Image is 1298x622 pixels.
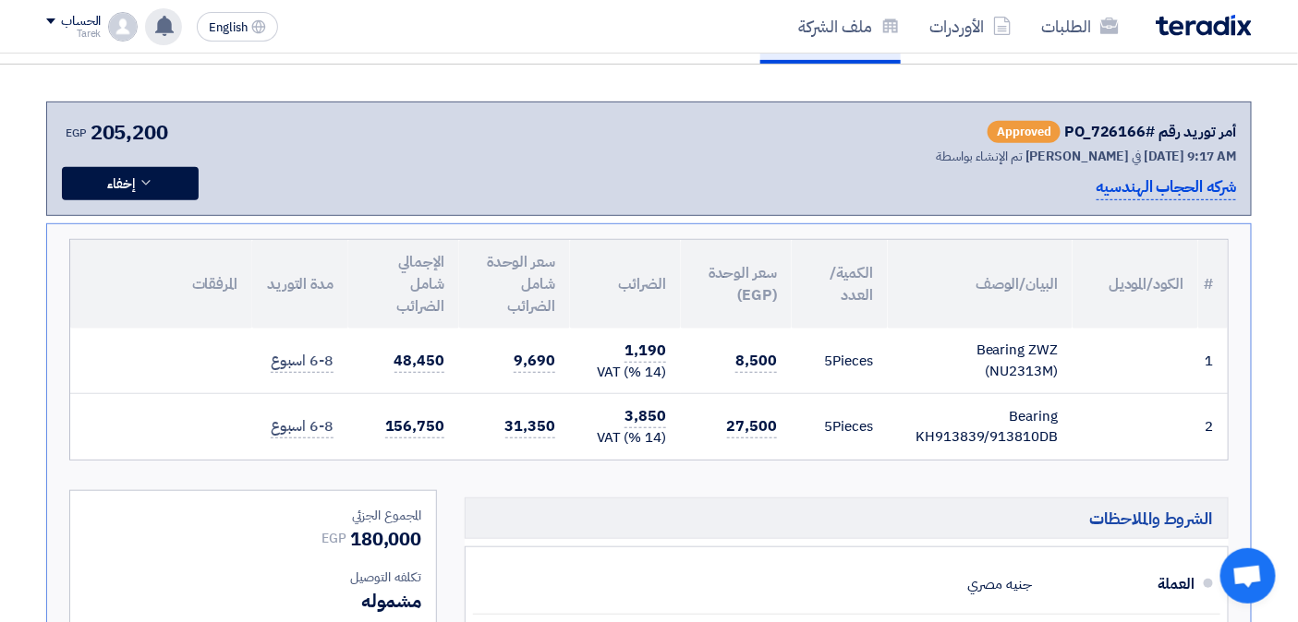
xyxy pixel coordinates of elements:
[988,121,1061,143] span: Approved
[197,12,278,42] button: English
[570,240,681,329] th: الضرائب
[85,506,421,525] div: المجموع الجزئي
[348,240,459,329] th: الإجمالي شامل الضرائب
[888,240,1073,329] th: البيان/الوصف
[62,167,199,200] button: إخفاء
[394,350,444,373] span: 48,450
[1220,548,1276,604] div: Open chat
[681,240,792,329] th: سعر الوحدة (EGP)
[968,567,1032,602] div: جنيه مصري
[903,340,1058,381] div: Bearing ZWZ (NU2313M)
[459,240,570,329] th: سعر الوحدة شامل الضرائب
[209,21,248,34] span: English
[1047,562,1195,606] div: العملة
[70,240,252,329] th: المرفقات
[1073,240,1198,329] th: الكود/الموديل
[1144,147,1236,166] span: [DATE] 9:17 AM
[252,240,348,329] th: مدة التوريد
[792,394,888,460] td: Pieces
[465,497,1229,539] h5: الشروط والملاحظات
[585,427,666,449] div: (14 %) VAT
[1064,121,1236,143] div: أمر توريد رقم #PO_726166
[85,568,421,587] div: تكلفه التوصيل
[915,5,1026,48] a: الأوردرات
[825,351,833,371] span: 5
[783,5,915,48] a: ملف الشركة
[1198,394,1228,460] td: 2
[903,406,1058,448] div: Bearing KH913839/913810DB
[271,415,334,438] span: 6-8 اسبوع
[66,125,87,141] span: EGP
[727,415,777,438] span: 27,500
[514,350,555,373] span: 9,690
[625,405,666,428] span: 3,850
[61,14,101,30] div: الحساب
[1025,147,1130,166] span: [PERSON_NAME]
[361,587,421,615] span: مشموله
[505,415,555,438] span: 31,350
[321,529,346,548] span: EGP
[271,350,334,373] span: 6-8 اسبوع
[625,340,666,363] span: 1,190
[735,350,777,373] span: 8,500
[350,525,421,553] span: 180,000
[792,240,888,329] th: الكمية/العدد
[1156,15,1252,36] img: Teradix logo
[1198,329,1228,394] td: 1
[46,29,101,39] div: Tarek
[792,329,888,394] td: Pieces
[825,416,833,437] span: 5
[1026,5,1134,48] a: الطلبات
[385,415,444,438] span: 156,750
[1133,147,1142,166] span: في
[108,12,138,42] img: profile_test.png
[1097,175,1236,200] p: شركه الحجاب الهندسيه
[585,362,666,383] div: (14 %) VAT
[1198,240,1228,329] th: #
[91,117,168,148] span: 205,200
[937,147,1023,166] span: تم الإنشاء بواسطة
